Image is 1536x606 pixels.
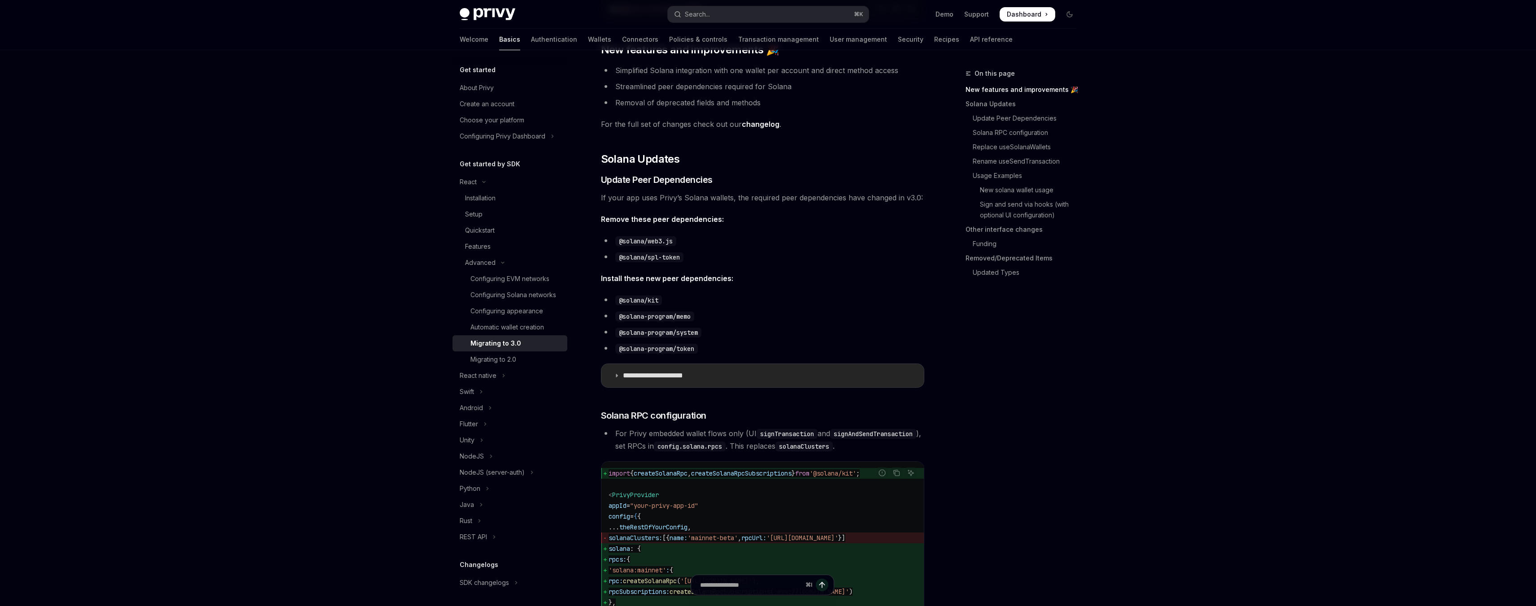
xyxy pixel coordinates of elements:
[453,464,567,480] button: Toggle NodeJS (server-auth) section
[688,523,691,531] span: ,
[637,512,641,520] span: {
[609,545,630,553] span: solana
[460,467,525,478] div: NodeJS (server-auth)
[601,173,713,186] span: Update Peer Dependencies
[742,120,779,129] a: changelog
[830,429,916,439] code: signAndSendTransaction
[453,335,567,351] a: Migrating to 3.0
[966,111,1084,126] a: Update Peer Dependencies
[966,126,1084,140] a: Solana RPC configuration
[1062,7,1077,22] button: Toggle dark mode
[499,29,520,50] a: Basics
[453,287,567,303] a: Configuring Solana networks
[453,255,567,271] button: Toggle Advanced section
[453,319,567,335] a: Automatic wallet creation
[688,469,691,477] span: ,
[775,442,833,451] code: solanaClusters
[615,236,676,246] code: @solana/web3.js
[601,152,680,166] span: Solana Updates
[453,190,567,206] a: Installation
[1007,10,1041,19] span: Dashboard
[460,419,478,429] div: Flutter
[966,97,1084,111] a: Solana Updates
[465,241,491,252] div: Features
[609,523,619,531] span: ...
[654,442,726,451] code: config.solana.rpcs
[609,512,630,520] span: config
[688,534,738,542] span: 'mainnet-beta'
[601,80,924,93] li: Streamlined peer dependencies required for Solana
[601,118,924,130] span: For the full set of changes check out our .
[615,295,662,305] code: @solana/kit
[460,131,545,142] div: Configuring Privy Dashboard
[601,427,924,452] li: For Privy embedded wallet flows only (UI and ), set RPCs in . This replaces .
[795,469,809,477] span: from
[460,99,514,109] div: Create an account
[470,338,521,349] div: Migrating to 3.0
[619,523,688,531] span: theRestOfYourConfig
[634,469,688,477] span: createSolanaRpc
[453,206,567,222] a: Setup
[460,403,483,413] div: Android
[685,9,710,20] div: Search...
[856,469,860,477] span: ;
[691,469,792,477] span: createSolanaRpcSubscriptions
[738,534,741,542] span: ,
[627,555,630,563] span: {
[460,515,472,526] div: Rust
[630,545,641,553] span: : {
[966,265,1084,280] a: Updated Types
[630,502,698,510] span: "your-privy-app-id"
[453,128,567,144] button: Toggle Configuring Privy Dashboard section
[757,429,818,439] code: signTransaction
[453,529,567,545] button: Toggle REST API section
[634,512,637,520] span: {
[460,451,484,462] div: NodeJS
[470,354,516,365] div: Migrating to 2.0
[838,534,845,542] span: }]
[531,29,577,50] a: Authentication
[669,29,727,50] a: Policies & controls
[738,29,819,50] a: Transaction management
[966,183,1084,197] a: New solana wallet usage
[460,159,520,169] h5: Get started by SDK
[465,257,496,268] div: Advanced
[453,416,567,432] button: Toggle Flutter section
[460,8,515,21] img: dark logo
[670,534,688,542] span: name:
[816,579,828,591] button: Send message
[615,252,683,262] code: @solana/spl-token
[609,491,612,499] span: <
[453,448,567,464] button: Toggle NodeJS section
[700,575,802,595] input: Ask a question...
[1000,7,1055,22] a: Dashboard
[460,499,474,510] div: Java
[460,65,496,75] h5: Get started
[630,512,634,520] span: =
[460,29,488,50] a: Welcome
[453,480,567,497] button: Toggle Python section
[615,312,694,321] code: @solana-program/memo
[470,306,543,316] div: Configuring appearance
[470,290,556,300] div: Configuring Solana networks
[453,238,567,255] a: Features
[601,96,924,109] li: Removal of deprecated fields and methods
[453,497,567,513] button: Toggle Java section
[453,400,567,416] button: Toggle Android section
[465,193,496,203] div: Installation
[453,575,567,591] button: Toggle SDK changelogs section
[809,469,856,477] span: '@solana/kit'
[766,534,838,542] span: '[URL][DOMAIN_NAME]'
[854,11,863,18] span: ⌘ K
[453,112,567,128] a: Choose your platform
[612,491,659,499] span: PrivyProvider
[460,483,480,494] div: Python
[966,140,1084,154] a: Replace useSolanaWallets
[936,10,953,19] a: Demo
[460,370,496,381] div: React native
[966,197,1084,222] a: Sign and send via hooks (with optional UI configuration)
[662,534,670,542] span: [{
[601,64,924,77] li: Simplified Solana integration with one wallet per account and direct method access
[934,29,959,50] a: Recipes
[964,10,989,19] a: Support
